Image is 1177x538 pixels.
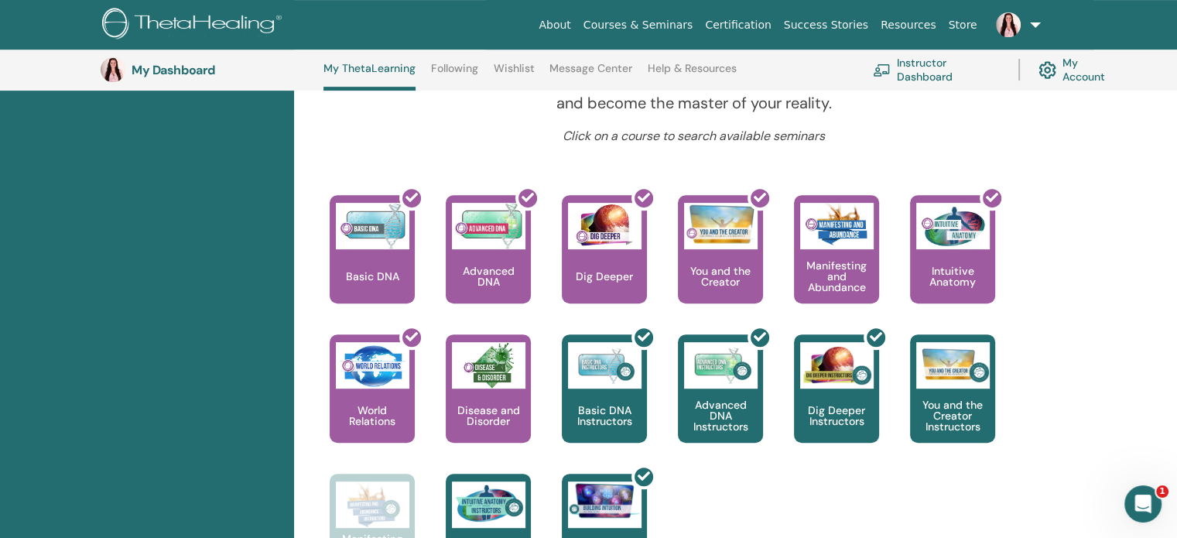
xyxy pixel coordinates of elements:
a: Courses & Seminars [577,11,700,39]
a: About [532,11,577,39]
a: You and the Creator Instructors You and the Creator Instructors [910,334,995,474]
img: Intuitive Anatomy [916,203,990,249]
a: Basic DNA Instructors Basic DNA Instructors [562,334,647,474]
img: chalkboard-teacher.svg [873,63,891,77]
img: Dig Deeper Instructors [800,342,874,389]
img: logo.png [102,8,287,43]
img: Advanced DNA [452,203,525,249]
a: Disease and Disorder Disease and Disorder [446,334,531,474]
p: Click on a course to search available seminars [386,127,1002,146]
a: Success Stories [778,11,874,39]
p: Manifesting and Abundance [794,260,879,293]
a: You and the Creator You and the Creator [678,195,763,334]
a: Dig Deeper Dig Deeper [562,195,647,334]
img: Manifesting and Abundance [800,203,874,249]
iframe: Intercom live chat [1124,485,1162,523]
a: Following [431,62,478,87]
p: Dig Deeper Instructors [794,405,879,427]
img: Disease and Disorder [452,342,525,389]
a: My ThetaLearning [323,62,416,91]
p: Dig Deeper [570,271,639,282]
img: Dig Deeper [568,203,642,249]
p: Advanced DNA [446,266,531,287]
a: Certification [699,11,777,39]
img: You and the Creator [684,203,758,245]
p: Basic DNA Instructors [562,405,647,427]
a: Resources [874,11,943,39]
img: cog.svg [1038,57,1056,83]
a: Message Center [549,62,632,87]
img: Manifesting and Abundance Instructors [336,481,409,528]
img: Advanced DNA Instructors [684,342,758,389]
a: Manifesting and Abundance Manifesting and Abundance [794,195,879,334]
a: Basic DNA Basic DNA [330,195,415,334]
a: Wishlist [494,62,535,87]
a: Advanced DNA Instructors Advanced DNA Instructors [678,334,763,474]
img: Intuitive Anatomy Instructors [452,481,525,528]
img: Intuitive Child In Me Instructors [568,481,642,519]
img: World Relations [336,342,409,389]
a: My Account [1038,53,1121,87]
img: Basic DNA [336,203,409,249]
h3: My Dashboard [132,63,286,77]
a: Help & Resources [648,62,737,87]
img: default.jpg [101,57,125,82]
p: Disease and Disorder [446,405,531,427]
span: 1 [1156,485,1168,498]
img: Basic DNA Instructors [568,342,642,389]
p: Advanced DNA Instructors [678,399,763,432]
p: You and the Creator Instructors [910,399,995,432]
a: Instructor Dashboard [873,53,1000,87]
a: Dig Deeper Instructors Dig Deeper Instructors [794,334,879,474]
p: You and the Creator [678,266,763,287]
p: Intuitive Anatomy [910,266,995,287]
a: Intuitive Anatomy Intuitive Anatomy [910,195,995,334]
img: default.jpg [996,12,1021,37]
a: Advanced DNA Advanced DNA [446,195,531,334]
a: Store [943,11,984,39]
a: World Relations World Relations [330,334,415,474]
img: You and the Creator Instructors [916,342,990,389]
p: World Relations [330,405,415,427]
